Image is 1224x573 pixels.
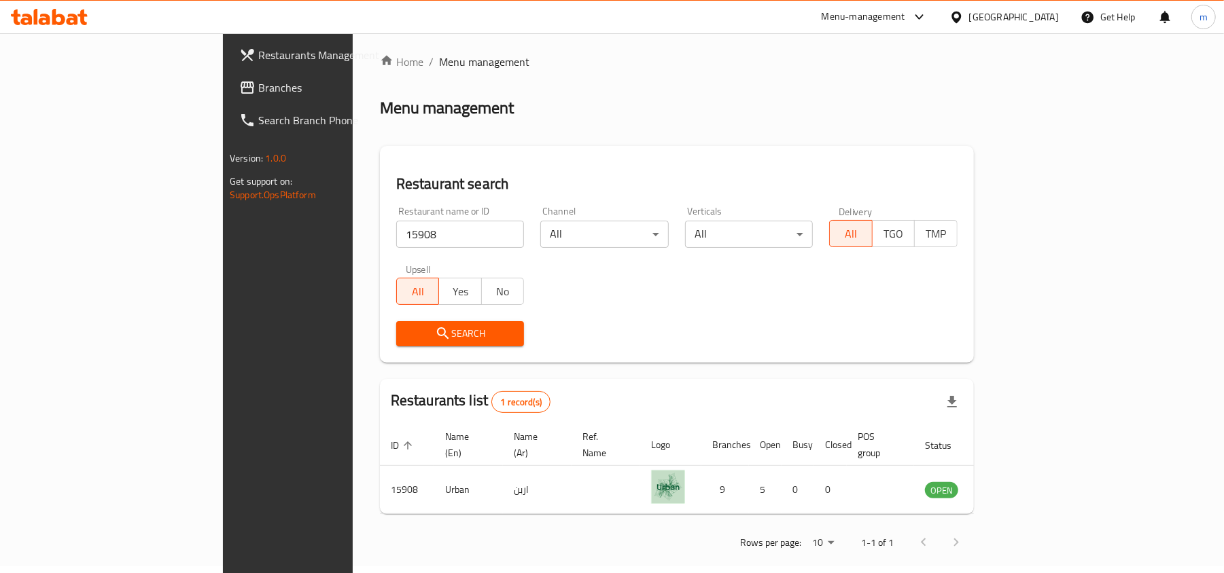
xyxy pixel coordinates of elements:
td: 9 [701,466,749,514]
td: اربن [503,466,572,514]
span: POS group [858,428,898,461]
span: Name (En) [445,428,487,461]
nav: breadcrumb [380,54,974,70]
label: Delivery [839,206,873,216]
button: TMP [914,220,958,247]
h2: Menu management [380,97,514,119]
button: No [481,278,525,305]
div: Menu-management [822,9,905,25]
button: Search [396,321,525,346]
button: All [396,278,440,305]
button: All [829,220,873,247]
td: 5 [749,466,782,514]
a: Search Branch Phone [228,104,427,136]
h2: Restaurants list [391,390,550,413]
th: Branches [701,424,749,466]
td: 0 [814,466,847,514]
span: Restaurants Management [258,47,417,63]
label: Upsell [406,264,431,274]
span: Yes [444,282,476,301]
span: OPEN [925,483,958,498]
span: No [487,282,519,301]
th: Busy [782,424,814,466]
div: [GEOGRAPHIC_DATA] [969,10,1059,24]
span: Branches [258,79,417,96]
th: Logo [640,424,701,466]
p: 1-1 of 1 [861,534,894,551]
th: Closed [814,424,847,466]
a: Branches [228,71,427,104]
span: Menu management [439,54,529,70]
span: ID [391,437,417,454]
span: All [402,282,434,301]
span: TMP [920,224,952,244]
td: 0 [782,466,814,514]
span: Search [407,325,514,342]
a: Support.OpsPlatform [230,186,316,204]
span: Search Branch Phone [258,112,417,128]
img: Urban [651,470,685,504]
th: Open [749,424,782,466]
span: Version: [230,149,263,167]
div: Export file [936,386,968,418]
div: Total records count [491,391,550,413]
div: All [685,221,814,248]
div: Rows per page: [807,533,839,553]
button: TGO [872,220,915,247]
li: / [429,54,434,70]
button: Yes [438,278,482,305]
span: Status [925,437,969,454]
span: Name (Ar) [514,428,555,461]
span: Ref. Name [582,428,624,461]
span: All [835,224,867,244]
span: TGO [878,224,910,244]
span: 1 record(s) [492,396,550,409]
div: All [540,221,669,248]
span: Get support on: [230,172,292,190]
span: 1.0.0 [265,149,286,167]
table: enhanced table [380,424,1032,514]
span: m [1200,10,1208,24]
td: Urban [434,466,503,514]
div: OPEN [925,482,958,498]
input: Search for restaurant name or ID.. [396,221,525,248]
h2: Restaurant search [396,174,958,194]
a: Restaurants Management [228,39,427,71]
p: Rows per page: [740,534,801,551]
